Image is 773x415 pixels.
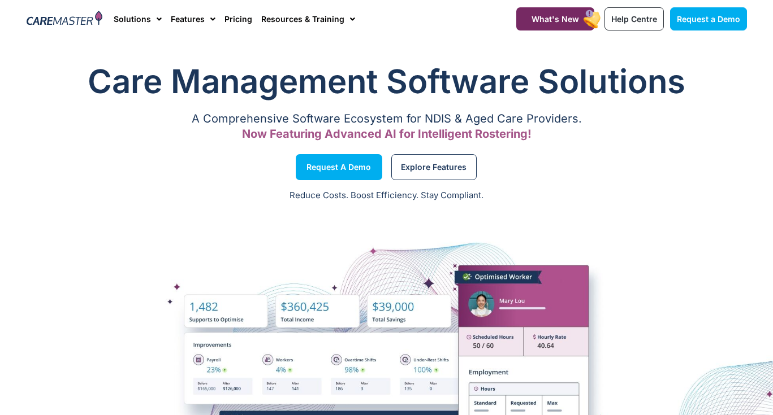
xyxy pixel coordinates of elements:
span: Request a Demo [677,14,740,24]
h1: Care Management Software Solutions [27,59,747,104]
span: Explore Features [401,164,467,170]
a: What's New [516,7,594,30]
img: CareMaster Logo [27,11,103,28]
span: Now Featuring Advanced AI for Intelligent Rostering! [242,127,532,141]
a: Help Centre [604,7,664,30]
span: What's New [532,14,579,24]
span: Request a Demo [306,164,371,170]
a: Request a Demo [296,154,382,180]
a: Explore Features [391,154,477,180]
span: Help Centre [611,14,657,24]
a: Request a Demo [670,7,747,30]
p: Reduce Costs. Boost Efficiency. Stay Compliant. [7,189,766,202]
p: A Comprehensive Software Ecosystem for NDIS & Aged Care Providers. [27,115,747,123]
